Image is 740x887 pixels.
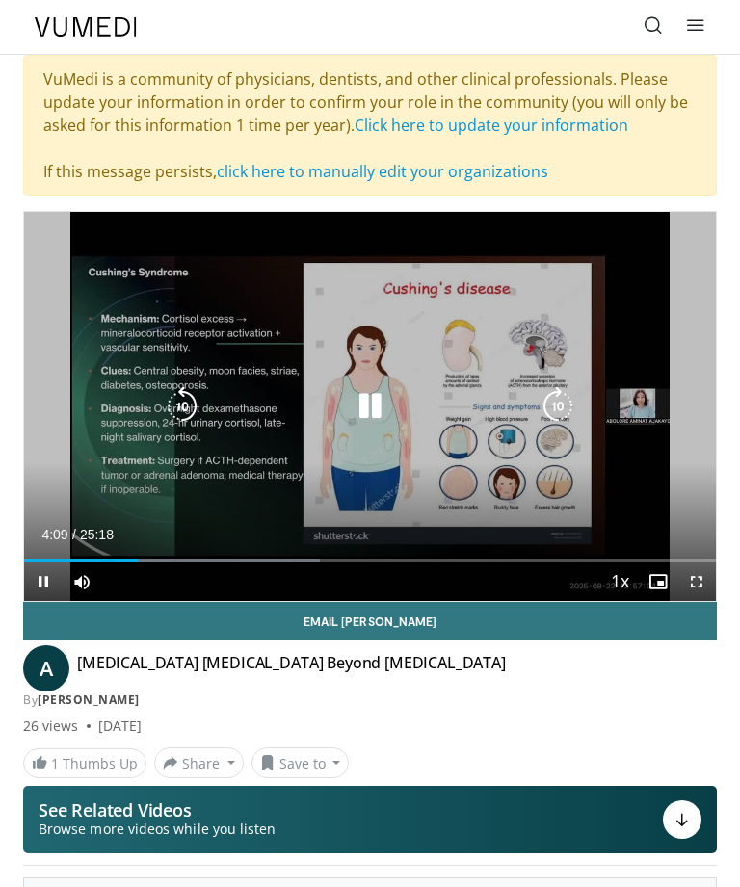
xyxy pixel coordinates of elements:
[251,747,350,778] button: Save to
[639,562,677,601] button: Enable picture-in-picture mode
[77,653,506,684] h4: [MEDICAL_DATA] [MEDICAL_DATA] Beyond [MEDICAL_DATA]
[63,562,101,601] button: Mute
[217,161,548,182] a: click here to manually edit your organizations
[41,527,67,542] span: 4:09
[51,754,59,772] span: 1
[35,17,137,37] img: VuMedi Logo
[677,562,716,601] button: Fullscreen
[23,55,717,196] div: VuMedi is a community of physicians, dentists, and other clinical professionals. Please update yo...
[355,115,628,136] a: Click here to update your information
[600,562,639,601] button: Playback Rate
[23,717,79,736] span: 26 views
[38,691,140,708] a: [PERSON_NAME]
[24,559,716,562] div: Progress Bar
[39,820,276,839] span: Browse more videos while you listen
[39,800,276,820] p: See Related Videos
[24,212,716,601] video-js: Video Player
[23,691,717,709] div: By
[80,527,114,542] span: 25:18
[72,527,76,542] span: /
[98,717,142,736] div: [DATE]
[24,562,63,601] button: Pause
[23,602,717,640] a: Email [PERSON_NAME]
[23,645,69,691] a: A
[154,747,244,778] button: Share
[23,748,146,778] a: 1 Thumbs Up
[23,786,717,853] button: See Related Videos Browse more videos while you listen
